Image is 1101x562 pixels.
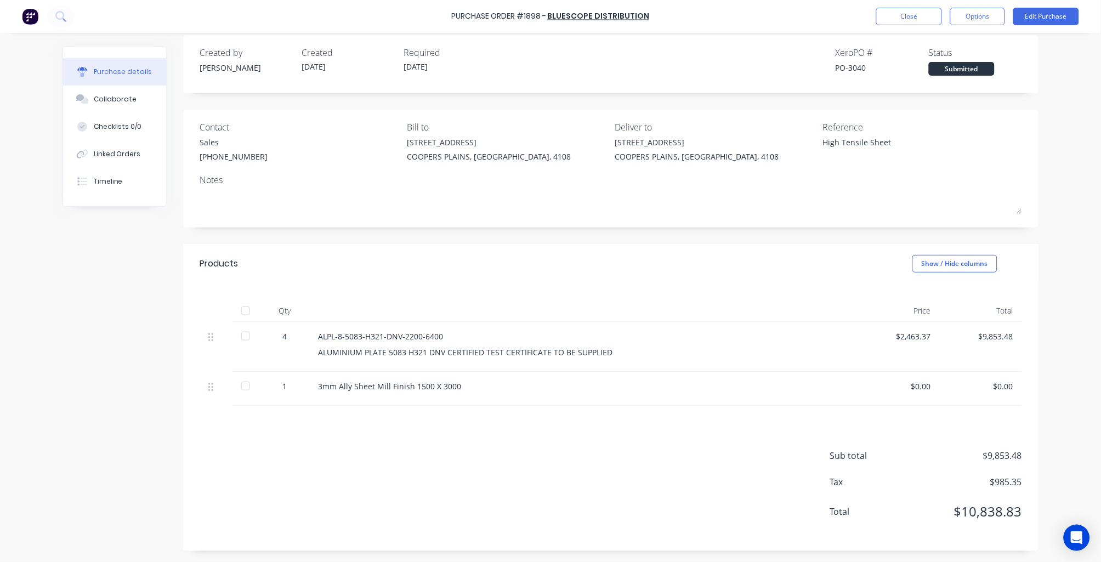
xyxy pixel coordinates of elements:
[200,173,1022,186] div: Notes
[912,475,1022,489] span: $985.35
[94,67,152,77] div: Purchase details
[63,86,166,113] button: Collaborate
[407,151,571,162] div: COOPERS PLAINS, [GEOGRAPHIC_DATA], 4108
[830,449,912,462] span: Sub total
[200,46,293,59] div: Created by
[866,331,931,342] div: $2,463.37
[929,46,1022,59] div: Status
[200,257,238,270] div: Products
[63,140,166,168] button: Linked Orders
[22,8,38,25] img: Factory
[876,8,942,25] button: Close
[950,8,1005,25] button: Options
[866,381,931,392] div: $0.00
[200,137,268,148] div: Sales
[949,331,1013,342] div: $9,853.48
[836,46,929,59] div: Xero PO #
[63,58,166,86] button: Purchase details
[912,449,1022,462] span: $9,853.48
[407,137,571,148] div: [STREET_ADDRESS]
[830,505,912,518] span: Total
[615,121,815,134] div: Deliver to
[452,11,547,22] div: Purchase Order #1898 -
[94,149,141,159] div: Linked Orders
[830,475,912,489] span: Tax
[318,381,849,392] div: 3mm Ally Sheet Mill Finish 1500 X 3000
[858,300,940,322] div: Price
[615,137,779,148] div: [STREET_ADDRESS]
[200,151,268,162] div: [PHONE_NUMBER]
[302,46,395,59] div: Created
[929,62,995,76] div: Submitted
[940,300,1022,322] div: Total
[836,62,929,73] div: PO-3040
[1013,8,1079,25] button: Edit Purchase
[269,331,300,342] div: 4
[260,300,309,322] div: Qty
[63,113,166,140] button: Checklists 0/0
[1064,525,1090,551] div: Open Intercom Messenger
[94,177,123,186] div: Timeline
[94,94,137,104] div: Collaborate
[269,381,300,392] div: 1
[822,121,1022,134] div: Reference
[949,381,1013,392] div: $0.00
[200,121,399,134] div: Contact
[407,121,607,134] div: Bill to
[318,331,849,342] div: ALPL-8-5083-H321-DNV-2200-6400
[822,137,960,161] textarea: High Tensile Sheet
[94,122,142,132] div: Checklists 0/0
[615,151,779,162] div: COOPERS PLAINS, [GEOGRAPHIC_DATA], 4108
[912,502,1022,521] span: $10,838.83
[548,11,650,22] a: Bluescope Distribution
[404,46,497,59] div: Required
[318,347,849,358] div: ALUMINIUM PLATE 5083 H321 DNV CERTIFIED TEST CERTIFICATE TO BE SUPPLIED
[63,168,166,195] button: Timeline
[200,62,293,73] div: [PERSON_NAME]
[912,255,997,273] button: Show / Hide columns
